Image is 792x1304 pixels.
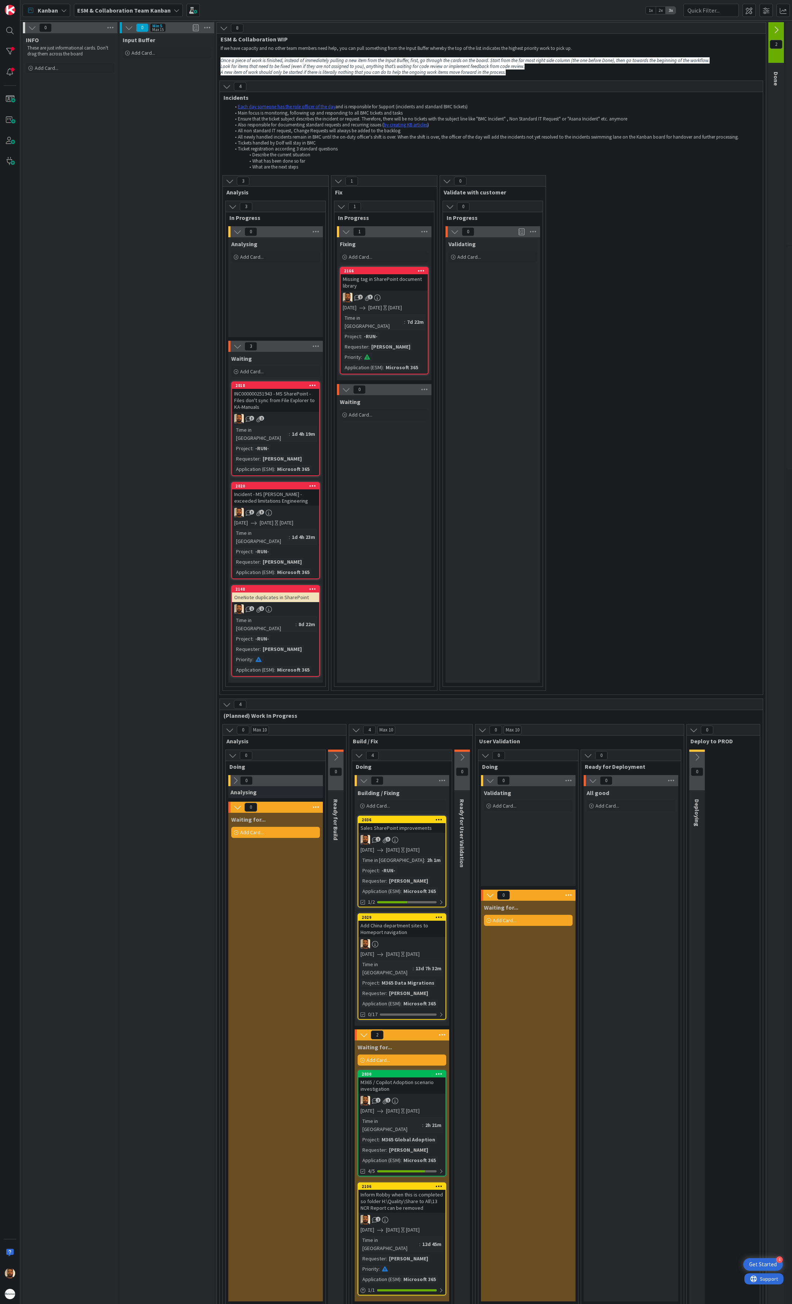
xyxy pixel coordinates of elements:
span: Add Card... [349,254,372,260]
img: DM [343,293,352,302]
span: 1 [386,1098,390,1103]
span: 0 [497,891,510,900]
em: Once a piece of work is finished, instead of immediately pulling a new item from the Input Buffer... [221,57,710,64]
span: Analysing [231,240,257,248]
div: 1d 4h 23m [290,533,317,541]
span: : [296,620,297,628]
div: 1/1 [358,1286,445,1295]
span: 1 [249,606,254,611]
input: Quick Filter... [683,4,739,17]
div: 2106 [362,1184,445,1189]
li: What has been done so far [231,158,759,164]
div: 2106 [358,1183,445,1190]
div: 2020Incident - MS [PERSON_NAME] - exceeded limitations Engineering [232,483,319,506]
span: : [274,568,275,576]
div: Project [361,1135,379,1144]
span: Support [16,1,34,10]
div: Microsoft 365 [275,666,311,674]
span: Doing [229,763,316,770]
span: 4/5 [368,1167,375,1175]
div: 2148OneNote duplicates in SharePoint [232,586,319,602]
li: All newly handled incidents remain in BMC until the on-duty officer's shift is over. When the shi... [231,134,759,140]
div: Get Started [749,1261,777,1268]
div: DM [358,1215,445,1225]
span: Add Card... [595,802,619,809]
em: A new item of work should only be started if there is literally nothing that you can do to help t... [221,69,506,75]
span: Validating [448,240,476,248]
div: 2018 [232,382,319,389]
div: Time in [GEOGRAPHIC_DATA] [343,314,404,330]
span: : [419,1240,420,1248]
div: 2020 [235,483,319,489]
span: 1 [345,177,358,186]
span: 3 [368,295,373,299]
span: 0 [456,767,468,776]
span: [DATE] [361,1226,374,1234]
span: : [274,465,275,473]
div: Time in [GEOGRAPHIC_DATA] [361,1236,419,1252]
div: [DATE] [388,304,402,312]
li: Tickets handled by Dolf will stay in BMC [231,140,759,146]
span: 8 [231,24,243,33]
div: Application (ESM) [361,1275,400,1283]
div: [DATE] [406,846,420,854]
span: Fix [335,189,428,196]
div: DM [232,414,319,424]
div: DM [341,293,428,302]
div: Requester [361,989,386,997]
div: Microsoft 365 [384,363,420,371]
span: 0 [330,767,342,776]
span: Add Card... [240,829,264,836]
div: Time in [GEOGRAPHIC_DATA] [234,426,289,442]
span: Add Card... [35,65,58,71]
img: DM [234,414,244,424]
div: DM [358,939,445,949]
span: : [274,666,275,674]
span: 0 [353,385,366,394]
span: [DATE] [343,304,356,312]
span: Incidents [223,94,754,101]
div: Microsoft 365 [402,887,438,895]
a: Each day someone has the role officer of the day [238,103,335,110]
span: : [422,1121,423,1129]
div: 2166 [341,268,428,274]
div: [PERSON_NAME] [387,1254,430,1263]
div: Missing tag in SharePoint document library [341,274,428,291]
span: Add Card... [240,254,264,260]
div: Project [234,444,252,452]
div: Microsoft 365 [402,1156,438,1164]
span: 0 [462,227,474,236]
span: Add Card... [240,368,264,375]
span: : [379,979,380,987]
img: DM [361,939,370,949]
p: These are just informational cards. Don't drag them across the board [27,45,113,57]
span: 2 [376,1098,380,1103]
div: Project [361,979,379,987]
div: 2020 [232,483,319,489]
em: Look for items that need to be fixed (even if they are not assigned to you), anything that’s wait... [221,63,525,69]
div: Application (ESM) [361,887,400,895]
span: Doing [356,763,443,770]
span: 1 [376,837,380,842]
div: 2018 [235,383,319,388]
div: Requester [343,343,368,351]
div: 7d 22m [405,318,426,326]
div: 2030M365 / Copilot Adoption scenario investigation [358,1071,445,1094]
div: 2148 [232,586,319,592]
a: by creating KB articles [384,122,427,128]
div: [DATE] [280,519,293,527]
div: 2h 21m [423,1121,443,1129]
span: : [252,547,253,556]
span: 0 [237,726,249,734]
div: Priority [234,655,252,663]
div: INC000000251943 - MS SharePoint - Files don't sync from File Explorer to KA-Manuals [232,389,319,412]
span: In Progress [229,214,316,221]
div: 4 [776,1256,783,1263]
div: [DATE] [406,1226,420,1234]
div: Time in [GEOGRAPHIC_DATA] [361,856,424,864]
div: -RUN- [380,866,397,875]
span: [DATE] [260,519,273,527]
span: : [361,353,362,361]
div: Project [361,866,379,875]
div: 2029 [362,915,445,920]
